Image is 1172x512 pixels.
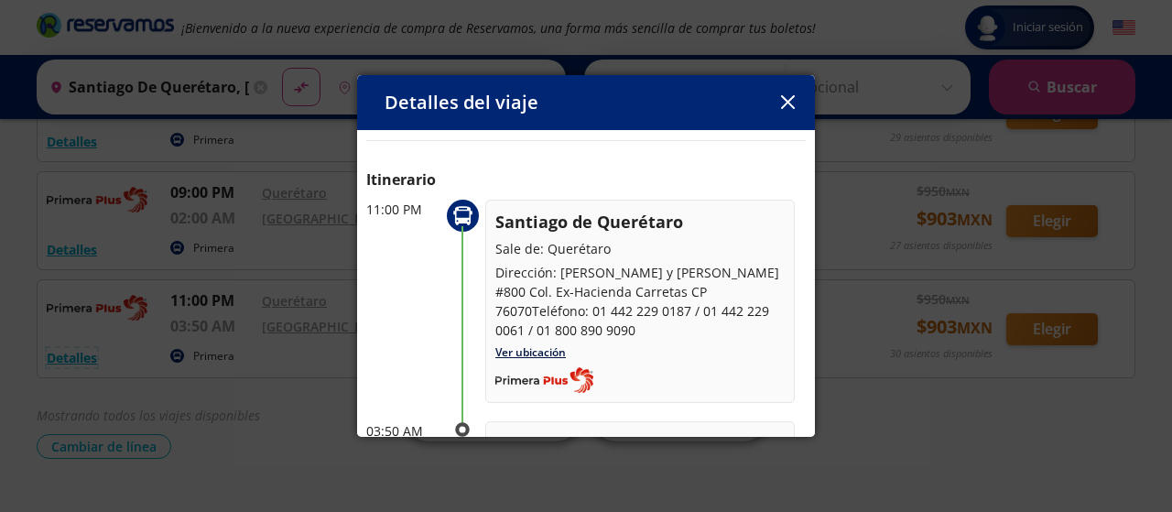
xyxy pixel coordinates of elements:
[495,239,785,258] p: Sale de: Querétaro
[385,89,538,116] p: Detalles del viaje
[407,113,450,130] b: [DATE]
[764,113,806,130] b: [DATE]
[366,421,439,441] p: 03:50 AM
[495,210,785,234] p: Santiago de Querétaro
[366,200,439,219] p: 11:00 PM
[495,263,785,340] p: Dirección: [PERSON_NAME] y [PERSON_NAME] #800 Col. Ex-Hacienda Carretas CP 76070Teléfono: 01 442 ...
[495,367,593,393] img: Completo_color__1_.png
[495,344,566,360] a: Ver ubicación
[366,169,806,191] p: Itinerario
[495,431,785,456] p: [GEOGRAPHIC_DATA]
